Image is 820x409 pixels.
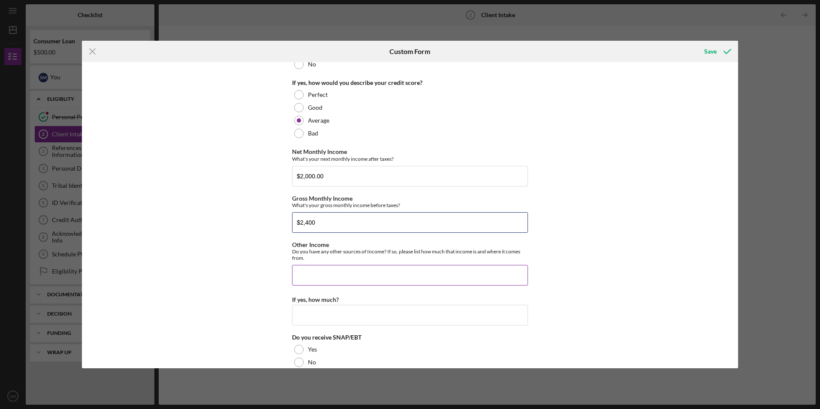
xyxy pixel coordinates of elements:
[292,202,528,208] div: What's your gross monthly income before taxes?
[308,61,316,68] label: No
[308,359,316,366] label: No
[308,346,317,353] label: Yes
[308,117,329,124] label: Average
[292,334,528,341] div: Do you receive SNAP/EBT
[292,296,339,303] label: If yes, how much?
[292,248,528,261] div: Do you have any other sources of Income? If so, please list how much that income is and where it ...
[308,104,323,111] label: Good
[292,195,353,202] label: Gross Monthly Income
[292,79,528,86] div: If yes, how would you describe your credit score?
[292,241,329,248] label: Other Income
[308,91,328,98] label: Perfect
[696,43,738,60] button: Save
[292,148,347,155] label: Net Monthly Income
[389,48,430,55] h6: Custom Form
[704,43,717,60] div: Save
[308,130,318,137] label: Bad
[292,156,528,162] div: What's your next monthly income after taxes?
